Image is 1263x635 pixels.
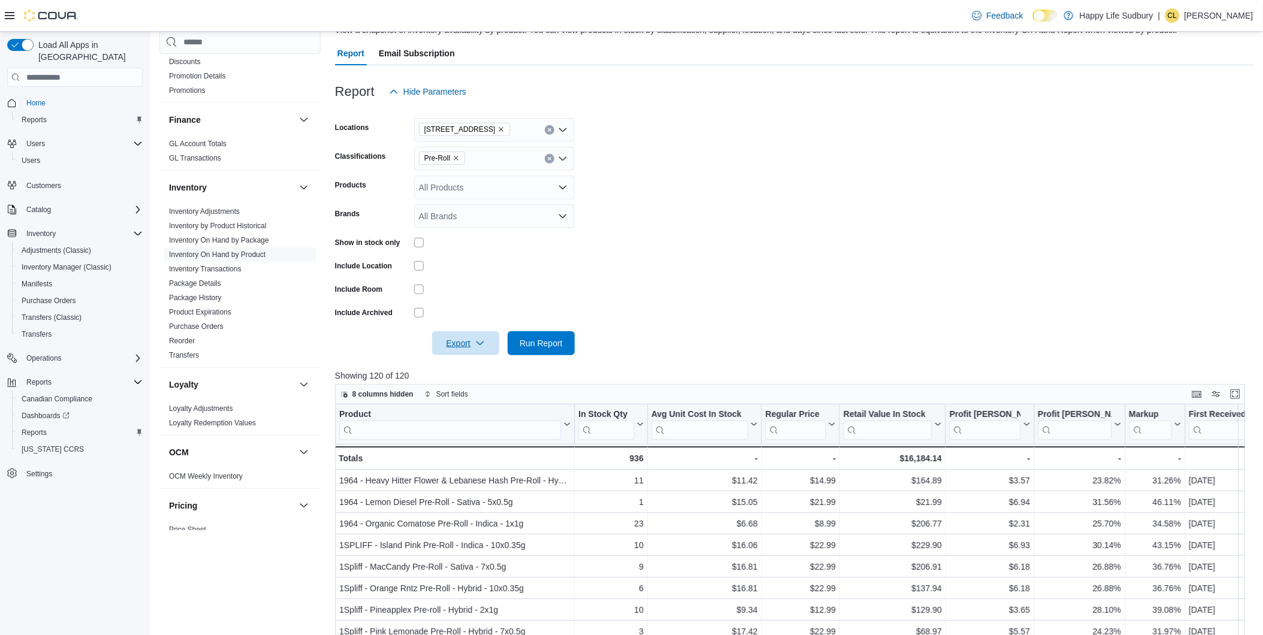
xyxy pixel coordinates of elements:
div: 10 [578,603,644,617]
div: Regular Price [765,409,826,440]
span: Canadian Compliance [22,394,92,404]
span: Purchase Orders [22,296,76,306]
button: Transfers [12,326,147,343]
div: Profit Margin ($) [949,409,1020,440]
div: 10 [578,538,644,552]
button: Pricing [297,498,311,513]
a: Purchase Orders [169,322,224,331]
button: Markup [1129,409,1181,440]
div: 1964 - Lemon Diesel Pre-Roll - Sativa - 5x0.5g [339,495,571,509]
div: - [949,451,1030,465]
label: Classifications [335,152,386,161]
a: Dashboards [12,407,147,424]
span: Canadian Compliance [17,392,143,406]
div: In Stock Qty [578,409,634,421]
button: Pricing [169,500,294,512]
div: $229.90 [843,538,942,552]
div: Regular Price [765,409,826,421]
span: Reports [17,113,143,127]
button: Inventory [2,225,147,242]
div: Product [339,409,561,421]
div: 1SPLIFF - Island Pink Pre-Roll - Indica - 10x0.35g [339,538,571,552]
p: [PERSON_NAME] [1184,8,1253,23]
button: Operations [22,351,67,365]
button: Users [22,137,50,151]
label: Include Room [335,285,382,294]
button: Regular Price [765,409,836,440]
span: Transfers [17,327,143,341]
button: Reports [12,424,147,441]
button: OCM [169,446,294,458]
span: Product Expirations [169,307,231,317]
span: 387 Centre St, Espanola [419,123,511,136]
div: $206.91 [843,560,942,574]
a: Inventory On Hand by Product [169,250,266,259]
a: Product Expirations [169,308,231,316]
div: $2.31 [949,516,1030,531]
span: Inventory [22,226,143,241]
span: Manifests [22,279,52,289]
button: Export [432,331,499,355]
span: Catalog [26,205,51,214]
span: Pre-Roll [419,152,465,165]
a: Inventory Adjustments [169,207,240,216]
button: 8 columns hidden [336,387,418,401]
div: $8.99 [765,516,836,531]
button: OCM [297,445,311,459]
button: Reports [22,375,56,389]
div: Carrington LeBlanc-Nelson [1165,8,1180,23]
button: Inventory [297,180,311,195]
a: Promotion Details [169,72,226,80]
button: Inventory [22,226,61,241]
div: $21.99 [765,495,836,509]
button: Inventory Manager (Classic) [12,259,147,276]
div: Markup [1129,409,1171,440]
div: $6.68 [651,516,757,531]
div: $12.99 [765,603,836,617]
button: Profit [PERSON_NAME] ($) [949,409,1030,440]
label: Include Archived [335,308,393,317]
a: Feedback [967,4,1028,28]
span: Package History [169,293,221,303]
a: GL Account Totals [169,140,227,148]
span: Adjustments (Classic) [22,246,91,255]
span: Transfers (Classic) [17,310,143,325]
button: Catalog [22,202,56,217]
h3: OCM [169,446,189,458]
span: Hide Parameters [403,86,466,98]
div: $6.93 [949,538,1030,552]
span: [US_STATE] CCRS [22,444,84,454]
a: Inventory On Hand by Package [169,236,269,244]
button: Users [2,135,147,152]
div: 39.08% [1129,603,1181,617]
div: 1964 - Organic Comatose Pre-Roll - Indica - 1x1g [339,516,571,531]
span: Transfers (Classic) [22,313,82,322]
span: Sort fields [436,389,468,399]
span: Promotions [169,86,206,95]
span: Customers [26,181,61,190]
button: Sort fields [420,387,473,401]
button: Catalog [2,201,147,218]
span: Reports [26,377,52,387]
button: Profit [PERSON_NAME] (%) [1038,409,1121,440]
button: Retail Value In Stock [843,409,942,440]
button: Settings [2,465,147,482]
p: | [1158,8,1160,23]
span: Inventory Manager (Classic) [17,260,143,274]
button: Operations [2,350,147,367]
div: Avg Unit Cost In Stock [651,409,747,440]
button: Transfers (Classic) [12,309,147,326]
div: $22.99 [765,581,836,595]
span: Reports [22,428,47,437]
a: Package Details [169,279,221,288]
div: - [651,451,757,465]
span: [STREET_ADDRESS] [424,123,496,135]
div: 1964 - Heavy Hitter Flower & Lebanese Hash Pre-Roll - Hybrid - 1g [339,473,571,488]
span: Export [439,331,492,355]
label: Include Location [335,261,392,271]
a: [US_STATE] CCRS [17,442,89,456]
div: 1 [578,495,644,509]
label: Locations [335,123,369,132]
div: First Received Date [1189,409,1261,421]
